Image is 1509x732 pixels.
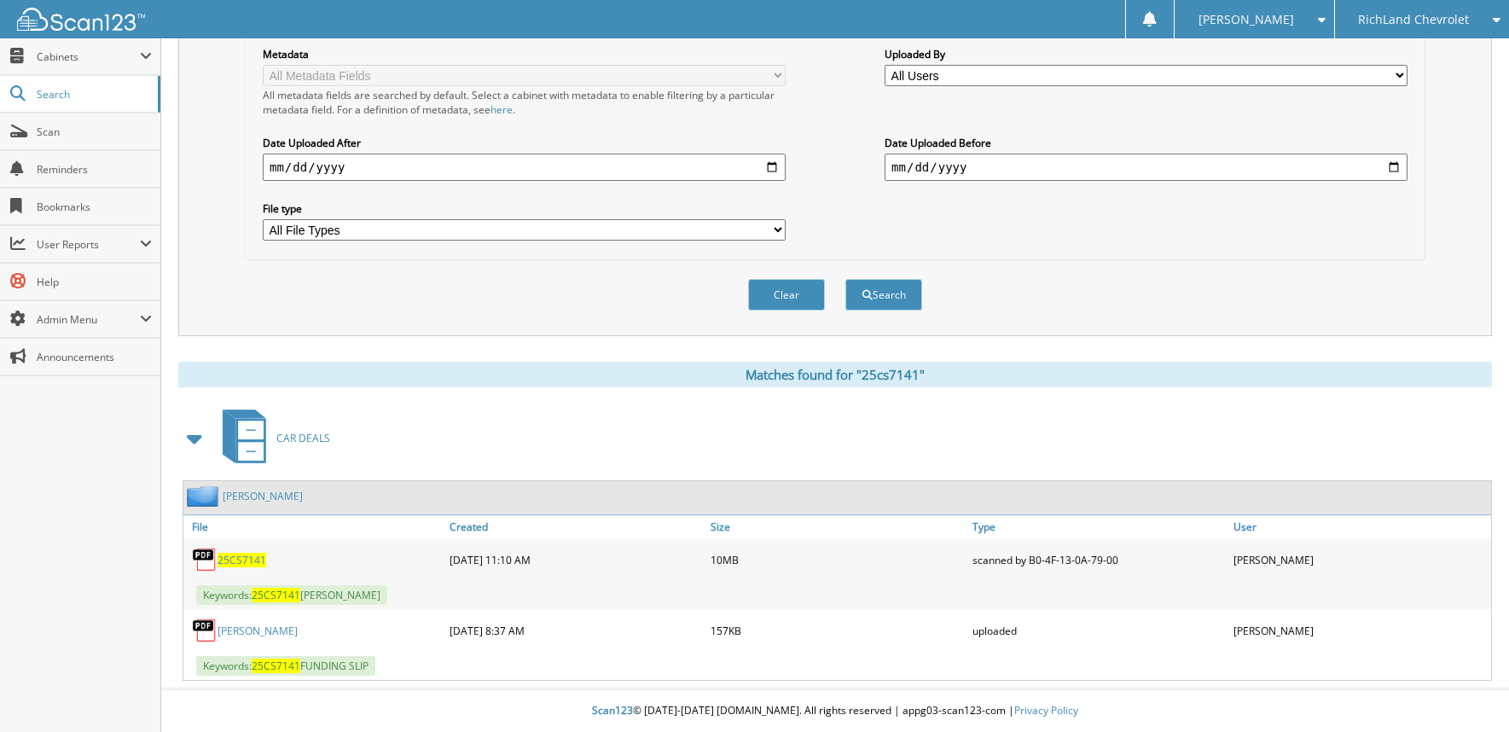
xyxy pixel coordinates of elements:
label: Date Uploaded After [263,136,786,150]
a: Type [968,515,1230,538]
div: 10MB [706,543,968,577]
div: [PERSON_NAME] [1229,543,1491,577]
span: [PERSON_NAME] [1198,15,1294,25]
span: Help [37,275,152,289]
span: Cabinets [37,49,140,64]
span: Admin Menu [37,312,140,327]
div: [DATE] 8:37 AM [445,613,707,648]
div: scanned by B0-4F-13-0A-79-00 [968,543,1230,577]
label: Metadata [263,47,786,61]
span: Keywords: FUNDING SLIP [196,656,375,676]
span: Scan [37,125,152,139]
iframe: Chat Widget [1424,650,1509,732]
span: RichLand Chevrolet [1358,15,1469,25]
span: Search [37,87,149,102]
div: Matches found for "25cs7141" [178,362,1492,387]
img: folder2.png [187,485,223,507]
a: User [1229,515,1491,538]
a: CAR DEALS [212,404,330,472]
span: Announcements [37,350,152,364]
a: 25CS7141 [218,553,266,567]
a: here [490,102,513,117]
a: [PERSON_NAME] [223,489,303,503]
span: Bookmarks [37,200,152,214]
a: Privacy Policy [1014,703,1078,717]
span: 25CS7141 [252,659,300,673]
div: © [DATE]-[DATE] [DOMAIN_NAME]. All rights reserved | appg03-scan123-com | [161,690,1509,732]
span: CAR DEALS [276,431,330,445]
img: PDF.png [192,618,218,643]
label: Date Uploaded Before [885,136,1407,150]
span: Reminders [37,162,152,177]
span: User Reports [37,237,140,252]
a: [PERSON_NAME] [218,624,298,638]
a: Created [445,515,707,538]
div: uploaded [968,613,1230,648]
img: scan123-logo-white.svg [17,8,145,31]
div: All metadata fields are searched by default. Select a cabinet with metadata to enable filtering b... [263,88,786,117]
a: File [183,515,445,538]
span: Keywords: [PERSON_NAME] [196,585,387,605]
img: PDF.png [192,547,218,572]
label: Uploaded By [885,47,1407,61]
label: File type [263,201,786,216]
div: [PERSON_NAME] [1229,613,1491,648]
span: Scan123 [592,703,633,717]
input: start [263,154,786,181]
a: Size [706,515,968,538]
input: end [885,154,1407,181]
div: [DATE] 11:10 AM [445,543,707,577]
div: 157KB [706,613,968,648]
button: Clear [748,279,825,311]
span: 25CS7141 [252,588,300,602]
button: Search [845,279,922,311]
